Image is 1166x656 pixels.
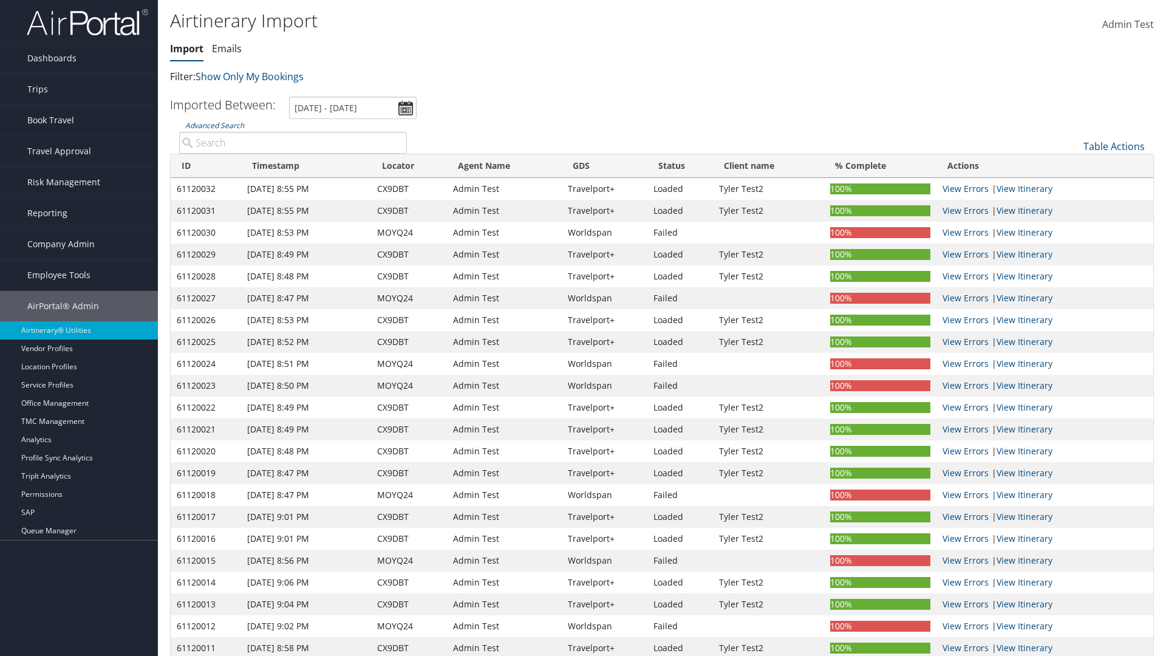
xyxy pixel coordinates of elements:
th: Locator: activate to sort column ascending [371,154,448,178]
div: 100% [830,446,930,457]
input: [DATE] - [DATE] [289,97,417,119]
div: 100% [830,337,930,347]
th: GDS: activate to sort column ascending [562,154,647,178]
td: | [936,484,1153,506]
td: Loaded [647,462,713,484]
td: Travelport+ [562,309,647,331]
td: Travelport+ [562,572,647,593]
a: View errors [943,248,989,260]
td: Tyler Test2 [713,462,824,484]
td: | [936,397,1153,419]
td: Worldspan [562,550,647,572]
a: View errors [943,533,989,544]
td: 61120022 [171,397,241,419]
td: 61120025 [171,331,241,353]
td: 61120017 [171,506,241,528]
td: | [936,462,1153,484]
td: [DATE] 8:47 PM [241,462,371,484]
th: % Complete: activate to sort column ascending [824,154,936,178]
a: View errors [943,598,989,610]
td: | [936,506,1153,528]
td: Travelport+ [562,419,647,440]
td: Travelport+ [562,178,647,200]
a: View Itinerary Details [997,555,1052,566]
div: 100% [830,227,930,238]
td: | [936,572,1153,593]
td: Loaded [647,331,713,353]
td: Tyler Test2 [713,178,824,200]
td: CX9DBT [371,309,448,331]
div: 100% [830,577,930,588]
span: Reporting [27,198,67,228]
th: Agent Name: activate to sort column ascending [447,154,562,178]
td: CX9DBT [371,440,448,462]
td: Failed [647,550,713,572]
h1: Airtinerary Import [170,8,826,33]
td: 61120016 [171,528,241,550]
td: Admin Test [447,222,562,244]
a: View Itinerary Details [997,336,1052,347]
td: Travelport+ [562,593,647,615]
div: 100% [830,533,930,544]
td: Tyler Test2 [713,397,824,419]
a: View errors [943,336,989,347]
a: View Itinerary Details [997,423,1052,435]
td: Travelport+ [562,440,647,462]
td: Admin Test [447,244,562,265]
td: | [936,375,1153,397]
td: 61120024 [171,353,241,375]
td: Admin Test [447,178,562,200]
td: CX9DBT [371,593,448,615]
td: Travelport+ [562,506,647,528]
a: View Itinerary Details [997,183,1052,194]
td: Travelport+ [562,265,647,287]
td: CX9DBT [371,200,448,222]
td: Failed [647,484,713,506]
td: [DATE] 9:04 PM [241,593,371,615]
td: Admin Test [447,309,562,331]
td: Tyler Test2 [713,200,824,222]
td: Travelport+ [562,397,647,419]
td: Worldspan [562,375,647,397]
a: View Itinerary Details [997,292,1052,304]
div: 100% [830,271,930,282]
td: 61120021 [171,419,241,440]
td: 61120015 [171,550,241,572]
td: 61120028 [171,265,241,287]
td: Admin Test [447,200,562,222]
th: ID: activate to sort column ascending [171,154,241,178]
td: Tyler Test2 [713,419,824,440]
a: View Itinerary Details [997,620,1052,632]
div: 100% [830,555,930,566]
div: 100% [830,315,930,326]
p: Filter: [170,69,826,85]
td: 61120027 [171,287,241,309]
span: Company Admin [27,229,95,259]
td: Loaded [647,397,713,419]
td: [DATE] 8:52 PM [241,331,371,353]
td: [DATE] 8:53 PM [241,309,371,331]
td: Loaded [647,528,713,550]
a: View Itinerary Details [997,314,1052,326]
td: [DATE] 8:55 PM [241,178,371,200]
td: 61120020 [171,440,241,462]
td: Loaded [647,309,713,331]
a: View errors [943,380,989,391]
a: View errors [943,314,989,326]
td: Loaded [647,178,713,200]
a: View errors [943,401,989,413]
td: 61120018 [171,484,241,506]
td: [DATE] 8:51 PM [241,353,371,375]
td: CX9DBT [371,528,448,550]
a: View Itinerary Details [997,248,1052,260]
a: View Itinerary Details [997,270,1052,282]
a: View Itinerary Details [997,401,1052,413]
th: Status: activate to sort column ascending [647,154,713,178]
td: Admin Test [447,572,562,593]
td: 61120031 [171,200,241,222]
td: Tyler Test2 [713,506,824,528]
td: MOYQ24 [371,375,448,397]
td: [DATE] 8:50 PM [241,375,371,397]
div: 100% [830,205,930,216]
a: View errors [943,358,989,369]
